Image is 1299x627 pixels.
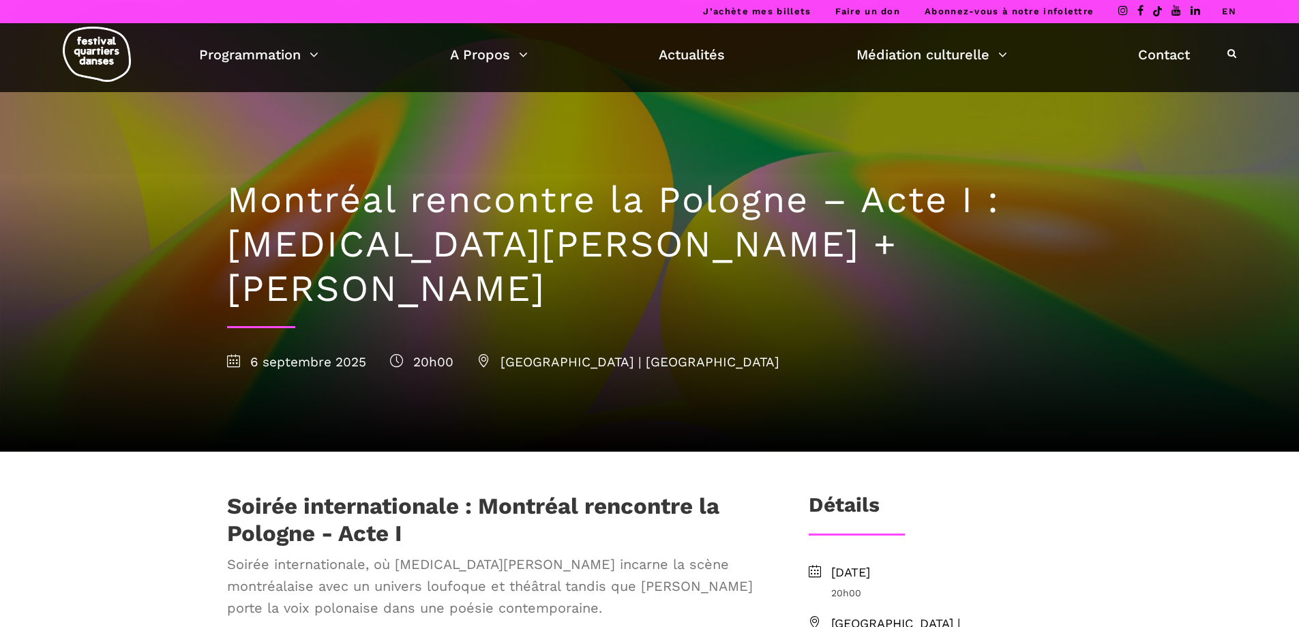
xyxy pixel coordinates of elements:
span: Soirée internationale, où [MEDICAL_DATA][PERSON_NAME] incarne la scène montréalaise avec un unive... [227,553,764,619]
span: [DATE] [831,563,1073,583]
a: Faire un don [835,6,900,16]
a: EN [1222,6,1236,16]
span: 6 septembre 2025 [227,354,366,370]
h1: Montréal rencontre la Pologne – Acte I : [MEDICAL_DATA][PERSON_NAME] + [PERSON_NAME] [227,178,1073,310]
a: Contact [1138,43,1190,66]
h1: Soirée internationale : Montréal rencontre la Pologne - Acte I [227,493,764,546]
span: 20h00 [390,354,453,370]
img: logo-fqd-med [63,27,131,82]
a: J’achète mes billets [703,6,811,16]
h3: Détails [809,493,880,527]
a: Médiation culturelle [856,43,1007,66]
span: [GEOGRAPHIC_DATA] | [GEOGRAPHIC_DATA] [477,354,779,370]
a: Programmation [199,43,318,66]
span: 20h00 [831,585,1073,600]
a: Abonnez-vous à notre infolettre [925,6,1094,16]
a: Actualités [659,43,725,66]
a: A Propos [450,43,528,66]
